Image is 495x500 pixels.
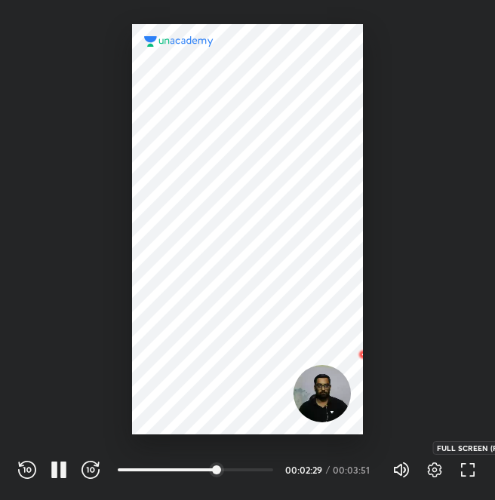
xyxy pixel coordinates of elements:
[354,345,372,363] img: wMgqJGBwKWe8AAAAABJRU5ErkJggg==
[285,465,323,474] div: 00:02:29
[333,465,374,474] div: 00:03:51
[326,465,330,474] div: /
[144,36,214,47] img: logo.2a7e12a2.svg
